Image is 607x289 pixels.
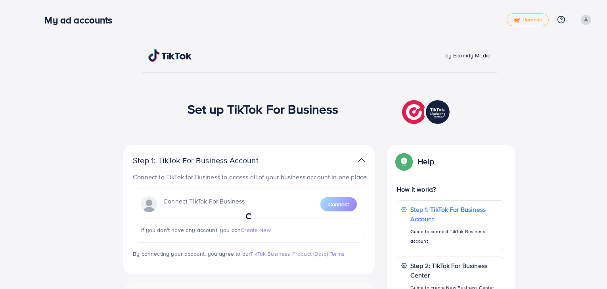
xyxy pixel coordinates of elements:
[397,154,411,169] img: Popup guide
[410,205,500,224] p: Step 1: TikTok For Business Account
[513,17,542,23] span: Upgrade
[402,98,452,126] img: TikTok partner
[358,154,365,166] img: TikTok partner
[507,13,549,26] a: tickUpgrade
[44,14,119,26] h3: My ad accounts
[148,49,192,62] img: TikTok
[410,261,500,280] p: Step 2: TikTok For Business Center
[513,17,520,23] img: tick
[188,101,339,116] h1: Set up TikTok For Business
[417,157,434,166] p: Help
[410,227,500,246] p: Guide to connect TikTok Business account
[397,184,504,194] p: How it works?
[133,156,283,165] p: Step 1: TikTok For Business Account
[445,51,490,59] span: by Ecomdy Media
